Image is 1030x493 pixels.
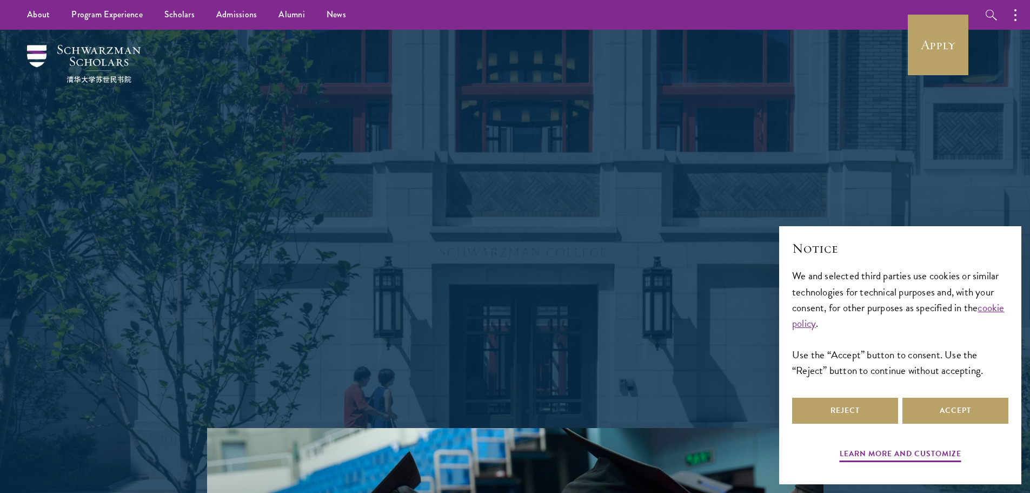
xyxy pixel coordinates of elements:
a: cookie policy [792,300,1005,331]
h2: Notice [792,239,1008,258]
button: Reject [792,398,898,424]
div: We and selected third parties use cookies or similar technologies for technical purposes and, wit... [792,268,1008,378]
button: Accept [902,398,1008,424]
button: Learn more and customize [840,447,961,464]
img: Schwarzman Scholars [27,45,141,83]
a: Apply [908,15,968,75]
